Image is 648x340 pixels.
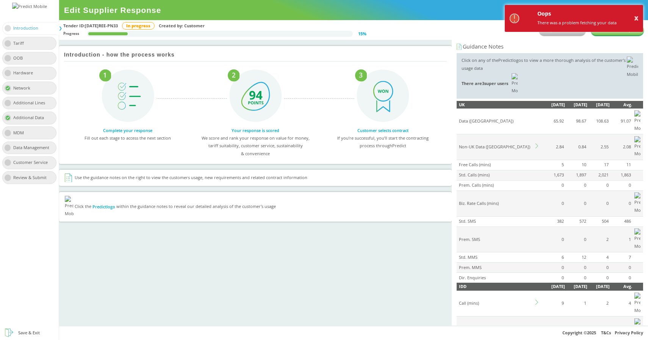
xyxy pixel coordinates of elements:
[197,134,315,158] p: We score and rank your response on value for money, tariff suitability, customer service, sustain...
[537,10,617,18] p: Oops
[610,134,632,160] td: 2.08
[13,174,52,182] div: Review & Submit
[610,263,632,273] td: 0
[587,273,610,283] td: 0
[64,195,75,219] img: Predict Mobile
[18,329,40,337] div: Save & Exit
[457,180,534,190] td: Prem. Calls (mins)
[587,263,610,273] td: 0
[610,273,632,283] td: 0
[587,227,610,252] td: 2
[565,252,587,263] td: 12
[610,283,632,291] div: Avg.
[565,170,587,180] td: 1,897
[543,216,565,227] td: 382
[565,216,587,227] td: 572
[565,263,587,273] td: 0
[543,291,565,316] td: 9
[565,160,587,170] td: 10
[457,170,534,180] td: Std. Calls (mins)
[610,101,632,109] div: Avg.
[543,160,565,170] td: 5
[122,22,155,30] div: In progress
[13,24,43,32] div: Introduction
[13,99,50,107] div: Additional Lines
[587,291,610,316] td: 2
[587,216,610,227] td: 504
[459,283,535,291] div: IDD
[610,252,632,263] td: 7
[565,109,587,134] td: 98.67
[610,291,632,316] td: 4
[543,227,565,252] td: 0
[610,190,632,216] td: 0
[634,110,641,133] img: Predict Mobile
[634,228,641,251] img: Predict Mobile
[543,190,565,216] td: 0
[565,101,587,109] div: [DATE]
[601,330,611,335] a: T&Cs
[457,109,534,134] td: Data ([GEOGRAPHIC_DATA])
[324,134,442,150] p: If you’re successful, you’ll start the contracting process through Predict
[198,127,313,134] div: Your response is scored
[610,109,632,134] td: 91.07
[326,127,441,134] div: Customer selects contract
[610,170,632,180] td: 1,863
[543,109,565,134] td: 65.92
[634,292,641,315] img: Predict Mobile
[587,160,610,170] td: 17
[459,101,535,109] div: UK
[12,3,47,11] img: Predict Mobile
[627,57,638,96] img: Predict Mobile
[457,216,534,227] td: Std. SMS
[457,263,534,273] td: Prem. MMS
[13,69,38,77] div: Hardware
[63,22,539,30] div: Tender ID: [DATE]REE-PN33 Created by: Customer
[13,144,54,152] div: Data Management
[511,72,518,96] img: Predict Mobile
[457,252,534,263] td: Std. MMS
[565,190,587,216] td: 0
[615,330,643,335] a: Privacy Policy
[634,16,638,21] button: X
[457,134,534,160] td: Non-UK Data ([GEOGRAPHIC_DATA])
[587,134,610,160] td: 2.55
[59,326,648,340] div: Copyright © 2025
[13,54,28,62] div: OOB
[565,273,587,283] td: 0
[13,84,35,92] div: Network
[565,227,587,252] td: 0
[462,57,627,96] div: Click on any of the Predict logos to view a more thorough analysis of the customer's usage data
[13,114,49,122] div: Additional Data
[565,283,587,291] div: [DATE]
[457,291,534,316] td: Call (mins)
[64,195,447,219] div: Click the within the guidance notes to reveal our detailed analysis of the customer's usage
[457,190,534,216] td: Biz. Rate Calls (mins)
[587,190,610,216] td: 0
[13,159,53,167] div: Customer Service
[543,263,565,273] td: 0
[587,170,610,180] td: 2,021
[462,80,511,86] span: There are 3 super users
[69,134,187,142] p: Fill out each stage to access the next section
[92,203,115,211] div: Predict logo
[537,19,617,27] p: There was a problem fetching your data
[634,192,641,215] img: Predict Mobile
[543,273,565,283] td: 0
[457,227,534,252] td: Prem. SMS
[587,180,610,190] td: 0
[358,30,366,38] div: 15 %
[565,291,587,316] td: 1
[587,252,610,263] td: 4
[610,180,632,190] td: 0
[543,252,565,263] td: 6
[565,180,587,190] td: 0
[457,160,534,170] td: Free Calls (mins)
[543,101,565,109] div: [DATE]
[543,134,565,160] td: 2.84
[543,283,565,291] div: [DATE]
[70,127,185,134] div: Complete your response
[63,30,79,38] div: Progress
[543,170,565,180] td: 1,673
[565,134,587,160] td: 0.84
